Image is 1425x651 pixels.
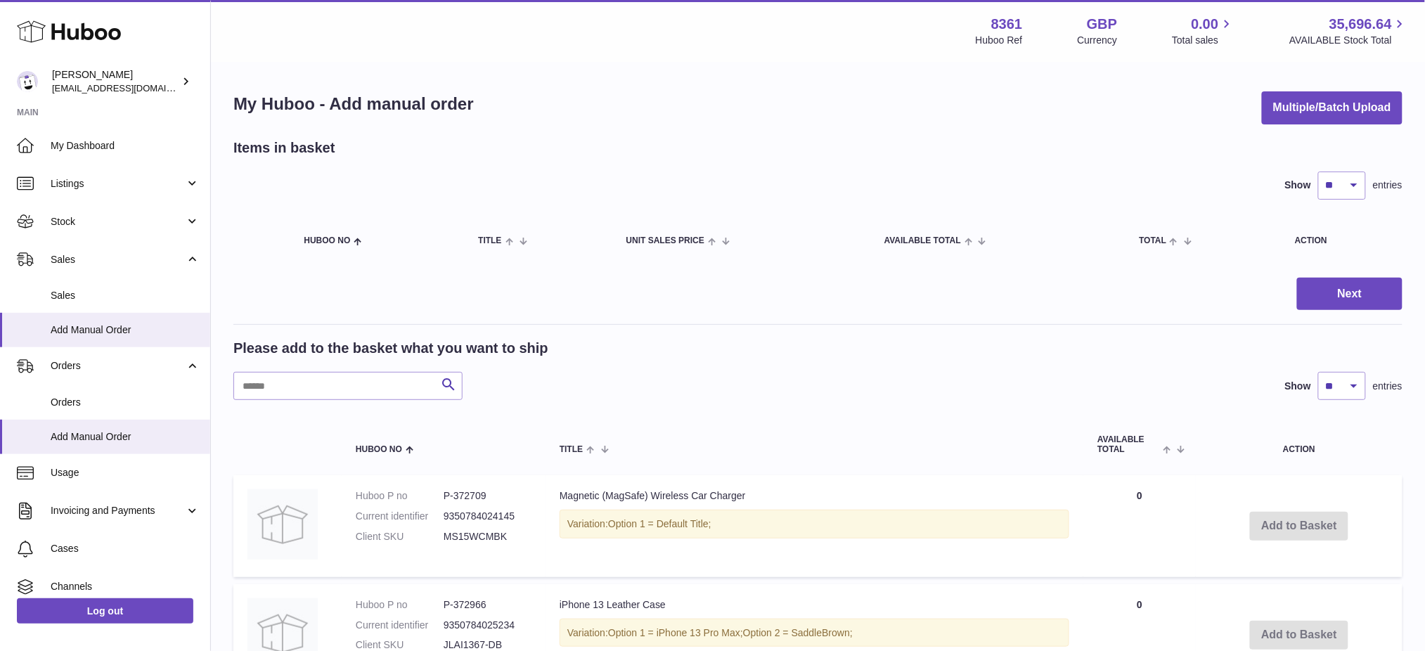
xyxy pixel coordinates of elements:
img: internalAdmin-8361@internal.huboo.com [17,71,38,92]
span: Orders [51,396,200,409]
span: AVAILABLE Stock Total [1289,34,1408,47]
span: Sales [51,253,185,266]
span: Add Manual Order [51,323,200,337]
span: Sales [51,289,200,302]
span: Listings [51,177,185,191]
strong: GBP [1087,15,1117,34]
span: Invoicing and Payments [51,504,185,517]
span: 35,696.64 [1329,15,1392,34]
span: Cases [51,542,200,555]
strong: 8361 [991,15,1023,34]
span: Channels [51,580,200,593]
div: Currency [1078,34,1118,47]
span: [EMAIL_ADDRESS][DOMAIN_NAME] [52,82,207,94]
a: 35,696.64 AVAILABLE Stock Total [1289,15,1408,47]
span: Orders [51,359,185,373]
span: Stock [51,215,185,228]
span: Usage [51,466,200,479]
span: My Dashboard [51,139,200,153]
span: Total sales [1172,34,1234,47]
span: Add Manual Order [51,430,200,444]
div: Huboo Ref [976,34,1023,47]
a: Log out [17,598,193,624]
span: 0.00 [1192,15,1219,34]
a: 0.00 Total sales [1172,15,1234,47]
div: [PERSON_NAME] [52,68,179,95]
